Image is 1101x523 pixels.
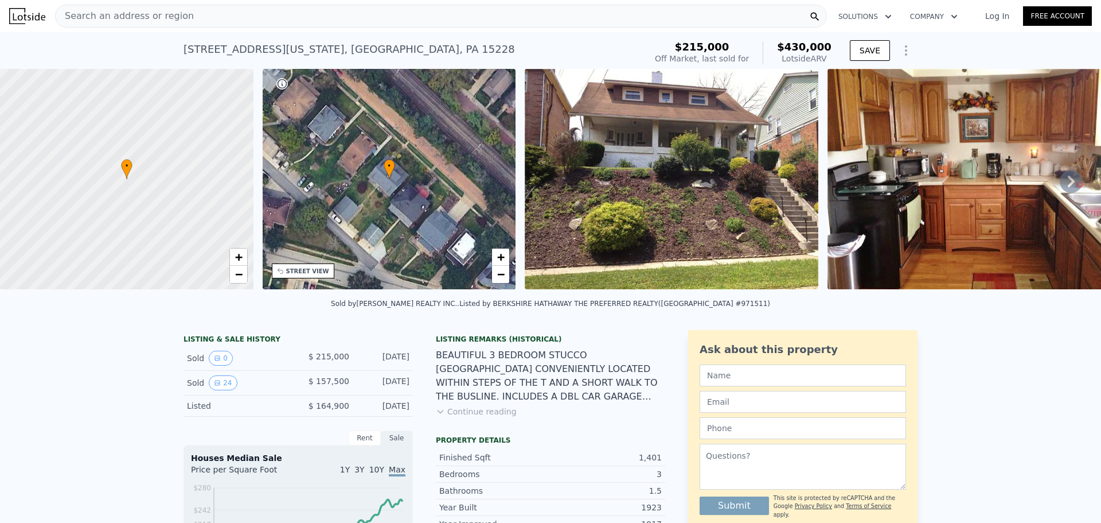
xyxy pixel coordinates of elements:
span: + [235,250,242,264]
div: • [121,159,132,179]
span: − [235,267,242,281]
a: Zoom out [492,266,509,283]
span: $430,000 [777,41,831,53]
div: [DATE] [358,375,409,390]
span: + [497,250,505,264]
div: Finished Sqft [439,452,550,463]
div: Sold [187,375,289,390]
a: Free Account [1023,6,1092,26]
span: $ 215,000 [309,352,349,361]
div: Property details [436,436,665,445]
div: Sold [187,351,289,366]
button: Submit [700,497,769,515]
span: • [384,161,395,171]
input: Phone [700,417,906,439]
a: Terms of Service [846,503,891,509]
tspan: $280 [193,484,211,492]
button: View historical data [209,351,233,366]
span: $ 157,500 [309,377,349,386]
span: 3Y [354,465,364,474]
div: 1.5 [550,485,662,497]
div: [DATE] [358,351,409,366]
div: BEAUTIFUL 3 BEDROOM STUCCO [GEOGRAPHIC_DATA] CONVENIENTLY LOCATED WITHIN STEPS OF THE T AND A SHO... [436,348,665,404]
span: $ 164,900 [309,401,349,410]
div: • [384,159,395,179]
div: [DATE] [358,400,409,412]
div: Ask about this property [700,342,906,358]
div: Listed by BERKSHIRE HATHAWAY THE PREFERRED REALTY ([GEOGRAPHIC_DATA] #971511) [459,300,770,308]
span: 1Y [340,465,350,474]
a: Zoom in [230,249,247,266]
span: $215,000 [675,41,729,53]
input: Name [700,365,906,386]
img: Sale: 97891671 Parcel: 92745528 [525,69,818,289]
a: Privacy Policy [795,503,832,509]
span: Max [389,465,405,476]
span: Search an address or region [56,9,194,23]
div: 1923 [550,502,662,513]
a: Log In [971,10,1023,22]
button: SAVE [850,40,890,61]
span: • [121,161,132,171]
div: Price per Square Foot [191,464,298,482]
div: Rent [349,431,381,445]
div: Bedrooms [439,468,550,480]
a: Zoom out [230,266,247,283]
div: STREET VIEW [286,267,329,276]
span: − [497,267,505,281]
tspan: $242 [193,506,211,514]
div: Lotside ARV [777,53,831,64]
div: Bathrooms [439,485,550,497]
span: 10Y [369,465,384,474]
div: Houses Median Sale [191,452,405,464]
div: Year Built [439,502,550,513]
div: LISTING & SALE HISTORY [183,335,413,346]
a: Zoom in [492,249,509,266]
button: View historical data [209,375,237,390]
div: 3 [550,468,662,480]
div: Listed [187,400,289,412]
div: [STREET_ADDRESS][US_STATE] , [GEOGRAPHIC_DATA] , PA 15228 [183,41,515,57]
button: Show Options [895,39,918,62]
div: Sale [381,431,413,445]
div: 1,401 [550,452,662,463]
div: This site is protected by reCAPTCHA and the Google and apply. [774,494,906,519]
img: Lotside [9,8,45,24]
div: Sold by [PERSON_NAME] REALTY INC. . [331,300,459,308]
input: Email [700,391,906,413]
button: Solutions [829,6,901,27]
button: Continue reading [436,406,517,417]
div: Listing Remarks (Historical) [436,335,665,344]
div: Off Market, last sold for [655,53,749,64]
button: Company [901,6,967,27]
